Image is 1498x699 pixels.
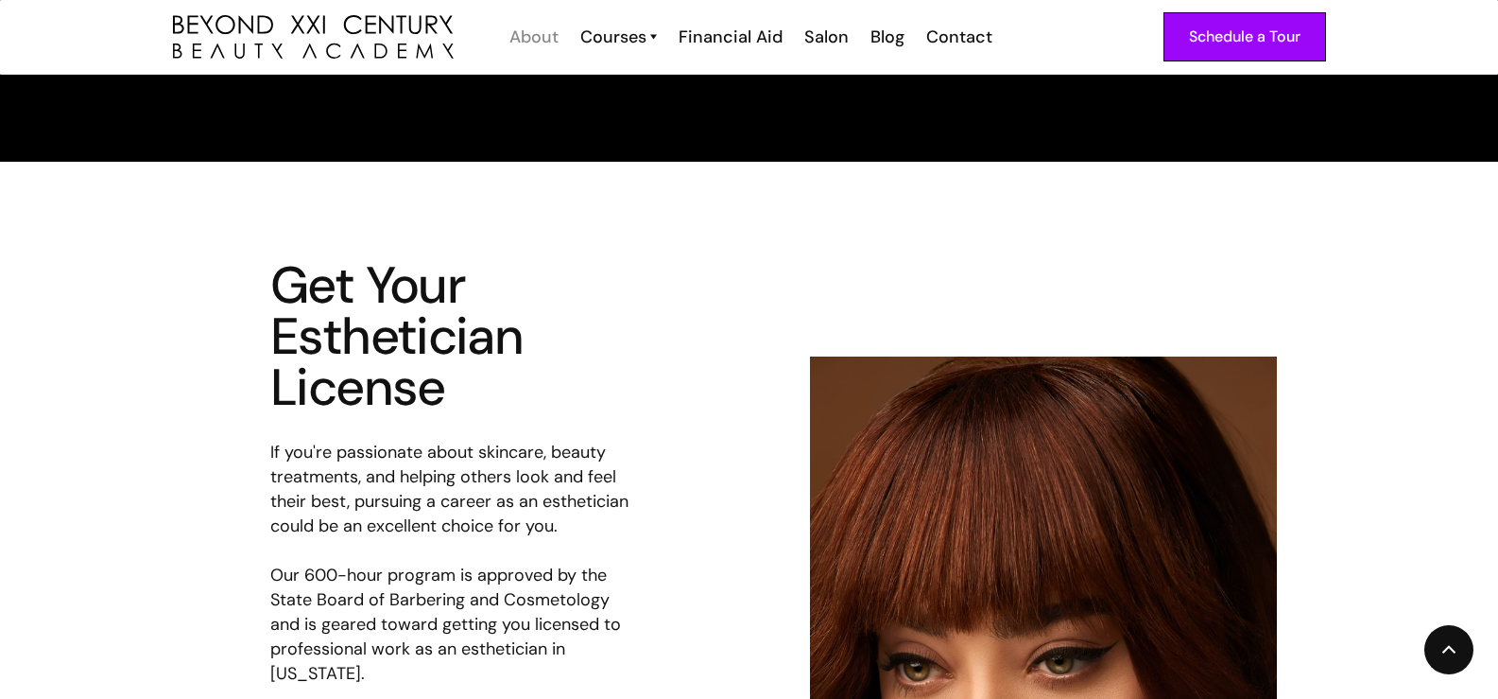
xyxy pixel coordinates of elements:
a: Contact [914,25,1002,49]
a: Financial Aid [666,25,792,49]
a: Schedule a Tour [1163,12,1326,61]
div: Contact [926,25,992,49]
a: Courses [580,25,657,49]
div: Financial Aid [679,25,783,49]
div: Courses [580,25,646,49]
img: beyond 21st century beauty academy logo [173,15,454,60]
div: Schedule a Tour [1189,25,1300,49]
a: Blog [858,25,914,49]
a: home [173,15,454,60]
div: About [509,25,559,49]
a: Salon [792,25,858,49]
a: About [497,25,568,49]
div: Blog [870,25,904,49]
div: Salon [804,25,849,49]
h2: Get Your Esthetician License [270,260,639,413]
